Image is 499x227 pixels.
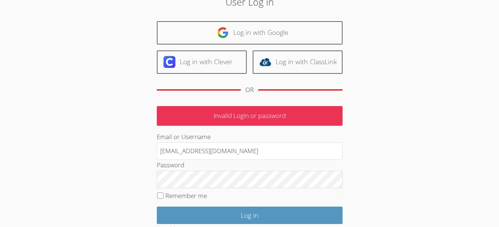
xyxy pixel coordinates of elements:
[157,50,247,74] a: Log in with Clever
[157,161,184,169] label: Password
[165,191,207,200] label: Remember me
[157,207,343,224] input: Log in
[157,21,343,45] a: Log in with Google
[157,106,343,126] p: Invalid Login or password
[217,27,229,39] img: google-logo-50288ca7cdecda66e5e0955fdab243c47b7ad437acaf1139b6f446037453330a.svg
[157,132,211,141] label: Email or Username
[253,50,343,74] a: Log in with ClassLink
[163,56,175,68] img: clever-logo-6eab21bc6e7a338710f1a6ff85c0baf02591cd810cc4098c63d3a4b26e2feb20.svg
[259,56,271,68] img: classlink-logo-d6bb404cc1216ec64c9a2012d9dc4662098be43eaf13dc465df04b49fa7ab582.svg
[245,85,254,95] div: OR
